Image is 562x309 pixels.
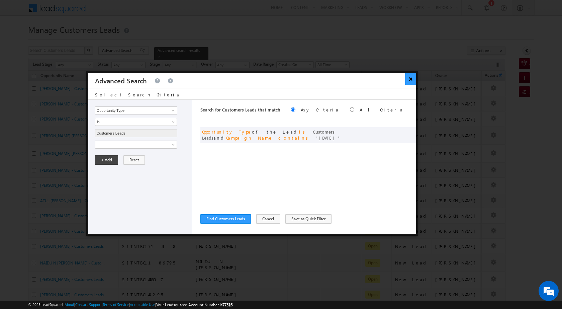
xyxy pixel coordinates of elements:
em: Start Chat [91,206,121,215]
label: Any Criteria [301,107,339,112]
button: Reset [123,155,145,165]
a: About [65,302,74,307]
a: Terms of Service [103,302,129,307]
div: Chat with us now [35,35,112,44]
span: © 2025 LeadSquared | | | | | [28,302,232,308]
label: All Criteria [360,107,403,112]
span: is [299,129,307,135]
button: + Add [95,155,118,165]
span: Search for Customers Leads that match [200,107,280,112]
button: Save as Quick Filter [285,214,332,224]
span: [DATE] [316,135,341,141]
span: Opportunity Type [202,129,252,135]
span: Your Leadsquared Account Number is [156,302,232,307]
span: Select Search Criteria [95,92,180,97]
a: Contact Support [75,302,102,307]
input: Type to Search [95,129,177,137]
img: d_60004797649_company_0_60004797649 [11,35,28,44]
button: × [405,73,416,85]
span: of the Lead and [202,129,341,141]
textarea: Type your message and hit 'Enter' [9,62,122,201]
div: Minimize live chat window [110,3,126,19]
a: Show All Items [168,107,176,114]
h3: Advanced Search [95,73,147,88]
button: Find Customers Leads [200,214,251,224]
span: 77516 [222,302,232,307]
a: Acceptable Use [130,302,155,307]
span: Customers Leads [202,129,335,141]
button: Cancel [256,214,280,224]
span: Is [95,119,168,125]
span: contains [278,135,310,141]
span: Campaign Name [226,135,273,141]
input: Type to Search [95,106,177,114]
a: Is [95,118,177,126]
